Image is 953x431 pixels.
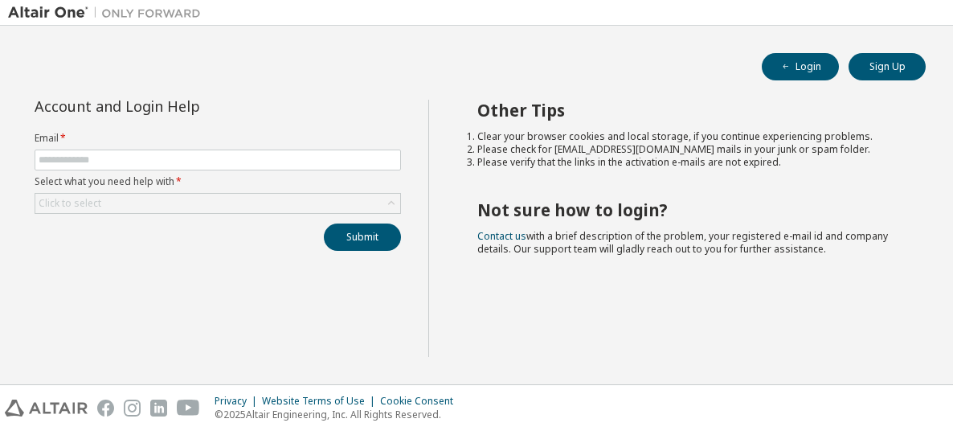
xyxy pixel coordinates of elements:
div: Website Terms of Use [262,395,380,408]
div: Click to select [35,194,400,213]
li: Clear your browser cookies and local storage, if you continue experiencing problems. [477,130,898,143]
h2: Other Tips [477,100,898,121]
div: Account and Login Help [35,100,328,113]
button: Sign Up [849,53,926,80]
button: Submit [324,224,401,251]
img: youtube.svg [177,400,200,417]
img: instagram.svg [124,400,141,417]
label: Email [35,132,401,145]
img: linkedin.svg [150,400,167,417]
div: Privacy [215,395,262,408]
li: Please check for [EMAIL_ADDRESS][DOMAIN_NAME] mails in your junk or spam folder. [477,143,898,156]
img: Altair One [8,5,209,21]
p: © 2025 Altair Engineering, Inc. All Rights Reserved. [215,408,463,421]
h2: Not sure how to login? [477,199,898,220]
img: altair_logo.svg [5,400,88,417]
button: Login [762,53,839,80]
a: Contact us [477,229,526,243]
div: Click to select [39,197,101,210]
img: facebook.svg [97,400,114,417]
label: Select what you need help with [35,175,401,188]
li: Please verify that the links in the activation e-mails are not expired. [477,156,898,169]
span: with a brief description of the problem, your registered e-mail id and company details. Our suppo... [477,229,888,256]
div: Cookie Consent [380,395,463,408]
